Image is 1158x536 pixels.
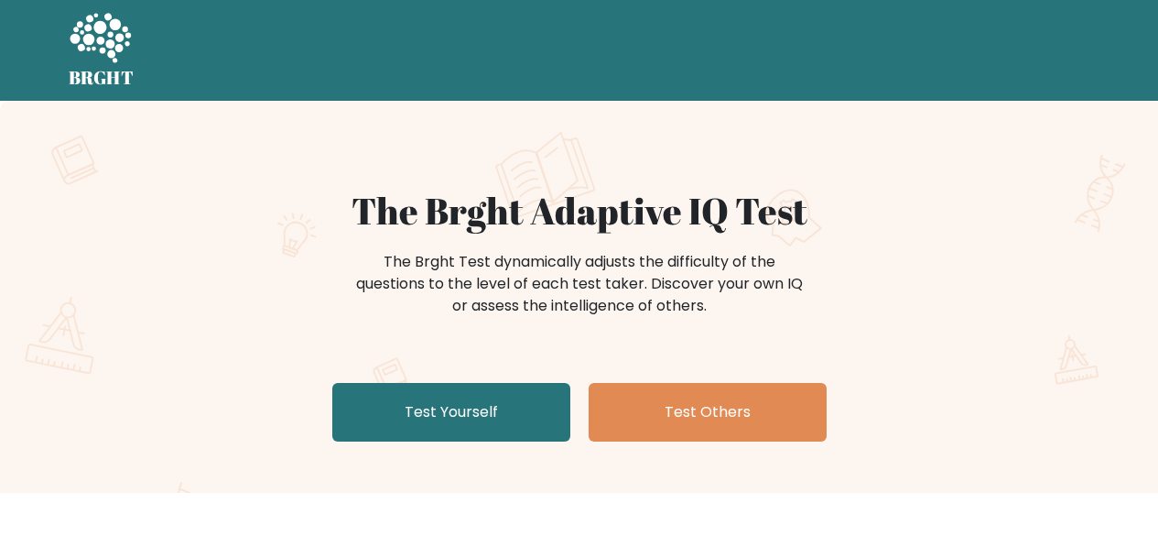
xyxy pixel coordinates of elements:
a: Test Others [589,383,827,442]
a: BRGHT [69,7,135,93]
a: Test Yourself [332,383,570,442]
h1: The Brght Adaptive IQ Test [133,189,1026,233]
h5: BRGHT [69,67,135,89]
div: The Brght Test dynamically adjusts the difficulty of the questions to the level of each test take... [351,251,808,317]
